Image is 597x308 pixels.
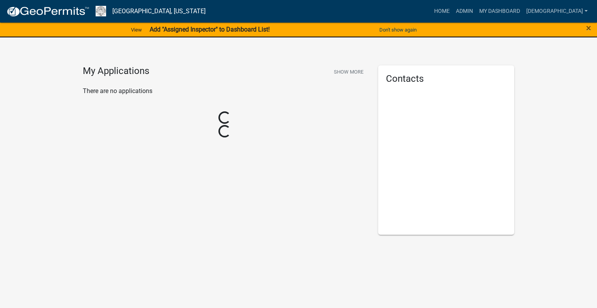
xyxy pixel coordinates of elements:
[386,73,506,84] h5: Contacts
[128,23,145,36] a: View
[376,23,420,36] button: Don't show again
[96,6,106,16] img: Franklin County, Iowa
[150,26,270,33] strong: Add "Assigned Inspector" to Dashboard List!
[431,4,453,19] a: Home
[453,4,476,19] a: Admin
[112,5,206,18] a: [GEOGRAPHIC_DATA], [US_STATE]
[586,23,591,33] span: ×
[83,86,367,96] p: There are no applications
[586,23,591,33] button: Close
[476,4,523,19] a: My Dashboard
[523,4,591,19] a: [DEMOGRAPHIC_DATA]
[83,65,149,77] h4: My Applications
[331,65,367,78] button: Show More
